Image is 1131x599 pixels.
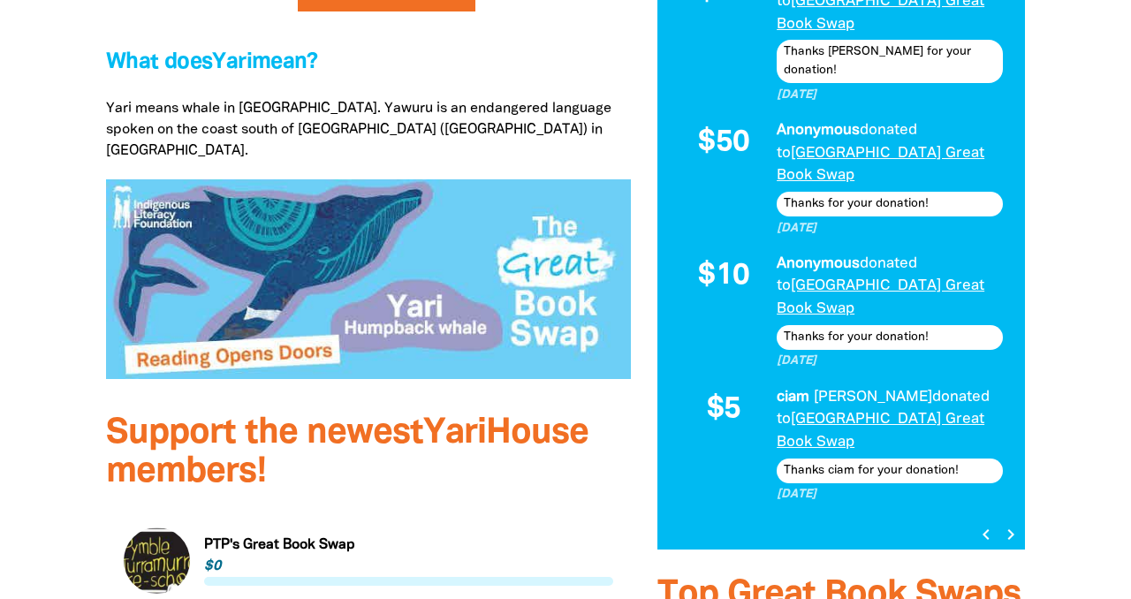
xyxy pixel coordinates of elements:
div: Thanks [PERSON_NAME] for your donation! [777,40,1003,83]
a: [GEOGRAPHIC_DATA] Great Book Swap [777,413,984,449]
span: Support the newest Yari House members! [106,417,588,489]
div: Thanks for your donation! [777,192,1003,216]
span: $10 [698,262,748,292]
p: [DATE] [777,486,1003,504]
em: [PERSON_NAME] [814,390,932,404]
p: [DATE] [777,87,1003,104]
img: Yari - Yawuru Language [106,179,631,379]
button: Next page [998,522,1022,546]
a: [GEOGRAPHIC_DATA] Great Book Swap [777,279,984,315]
p: [DATE] [777,353,1003,370]
div: Thanks ciam for your donation! [777,459,1003,483]
span: donated to [777,124,917,160]
p: [DATE] [777,220,1003,238]
em: Anonymous [777,257,860,270]
span: $5 [707,395,740,425]
button: Previous page [975,522,998,546]
span: What does Yari mean? [106,52,318,72]
i: chevron_left [975,524,997,545]
em: Anonymous [777,124,860,137]
span: $50 [698,128,748,158]
em: ciam [777,390,809,404]
a: [GEOGRAPHIC_DATA] Great Book Swap [777,147,984,183]
i: chevron_right [1000,524,1021,545]
p: Yari means whale in [GEOGRAPHIC_DATA]. Yawuru is an endangered language spoken on the coast south... [106,98,631,162]
div: Thanks for your donation! [777,325,1003,350]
